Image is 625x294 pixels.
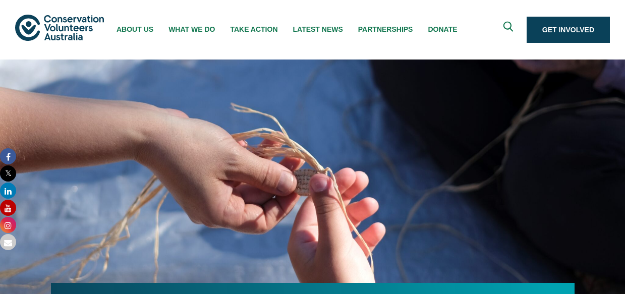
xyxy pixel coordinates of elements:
[15,15,104,40] img: logo.svg
[168,25,215,33] span: What We Do
[527,17,610,43] a: Get Involved
[428,25,457,33] span: Donate
[497,18,522,42] button: Expand search box Close search box
[117,25,153,33] span: About Us
[503,22,516,38] span: Expand search box
[293,25,343,33] span: Latest News
[358,25,413,33] span: Partnerships
[230,25,277,33] span: Take Action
